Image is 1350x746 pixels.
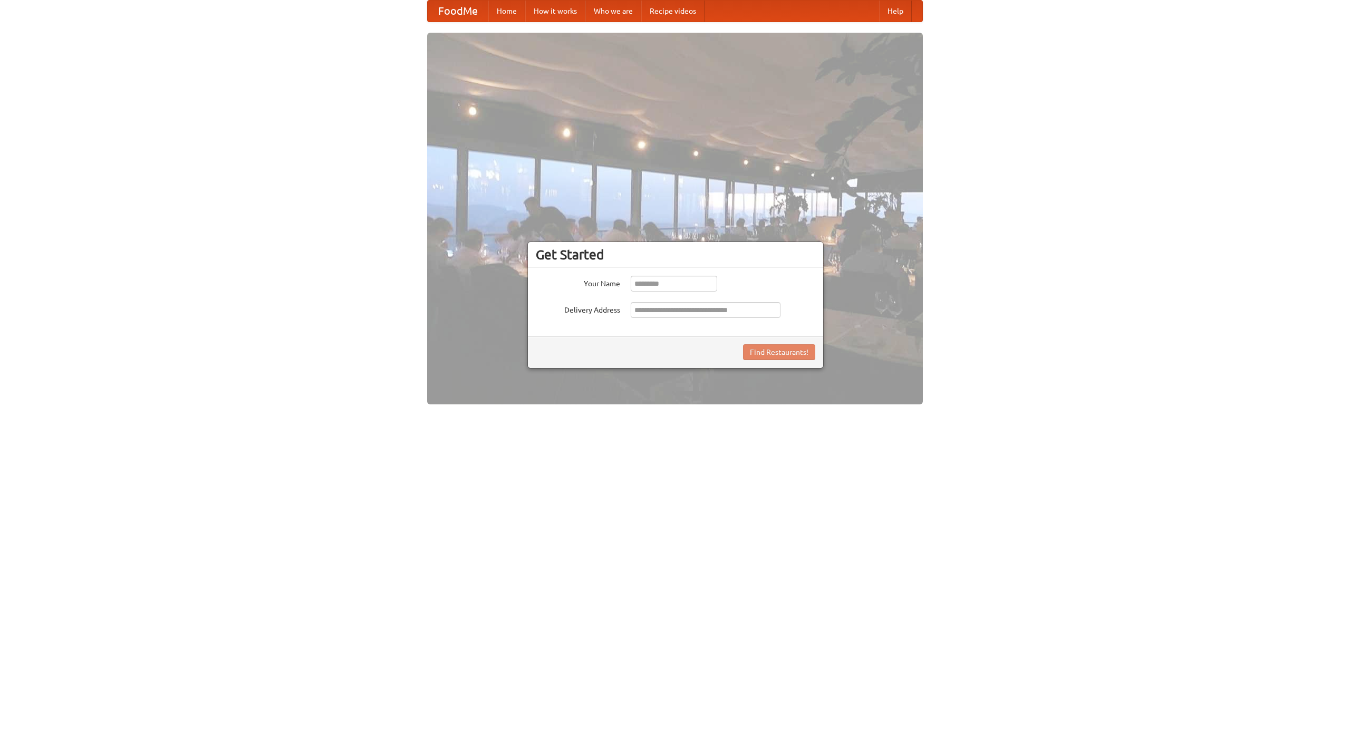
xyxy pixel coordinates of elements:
a: Who we are [585,1,641,22]
label: Delivery Address [536,302,620,315]
a: FoodMe [428,1,488,22]
a: Home [488,1,525,22]
a: Recipe videos [641,1,705,22]
label: Your Name [536,276,620,289]
button: Find Restaurants! [743,344,815,360]
h3: Get Started [536,247,815,263]
a: Help [879,1,912,22]
a: How it works [525,1,585,22]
